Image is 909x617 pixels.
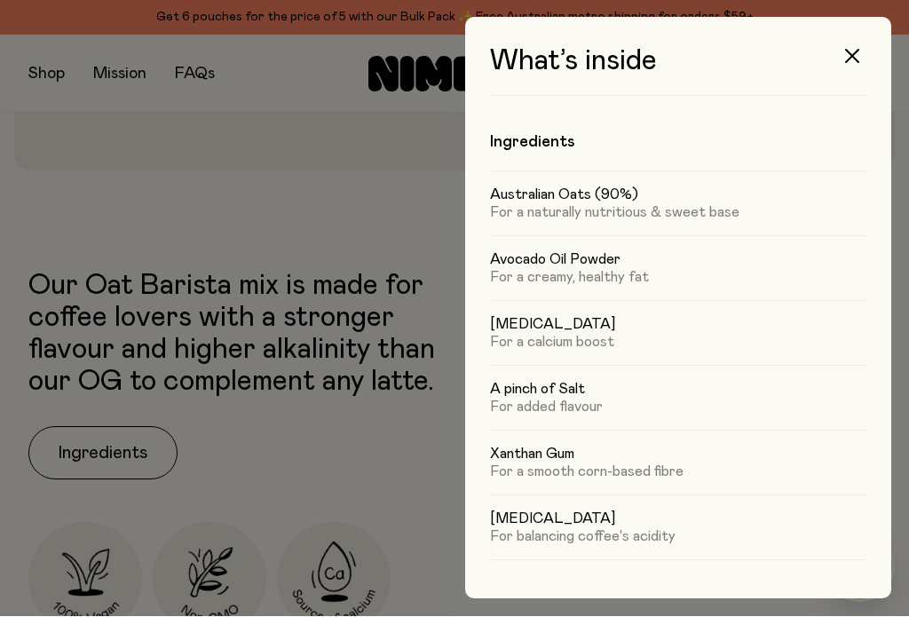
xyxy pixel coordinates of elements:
[490,46,866,97] h3: What’s inside
[490,381,866,399] h5: A pinch of Salt
[490,132,866,154] h4: Ingredients
[490,204,866,222] p: For a naturally nutritious & sweet base
[490,399,866,416] p: For added flavour
[490,251,866,269] h5: Avocado Oil Powder
[490,269,866,287] p: For a creamy, healthy fat
[490,186,866,204] h5: Australian Oats (90%)
[490,510,866,528] h5: [MEDICAL_DATA]
[490,463,866,481] p: For a smooth corn-based fibre
[490,316,866,334] h5: [MEDICAL_DATA]
[490,334,866,352] p: For a calcium boost
[490,528,866,546] p: For balancing coffee's acidity
[490,446,866,463] h5: Xanthan Gum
